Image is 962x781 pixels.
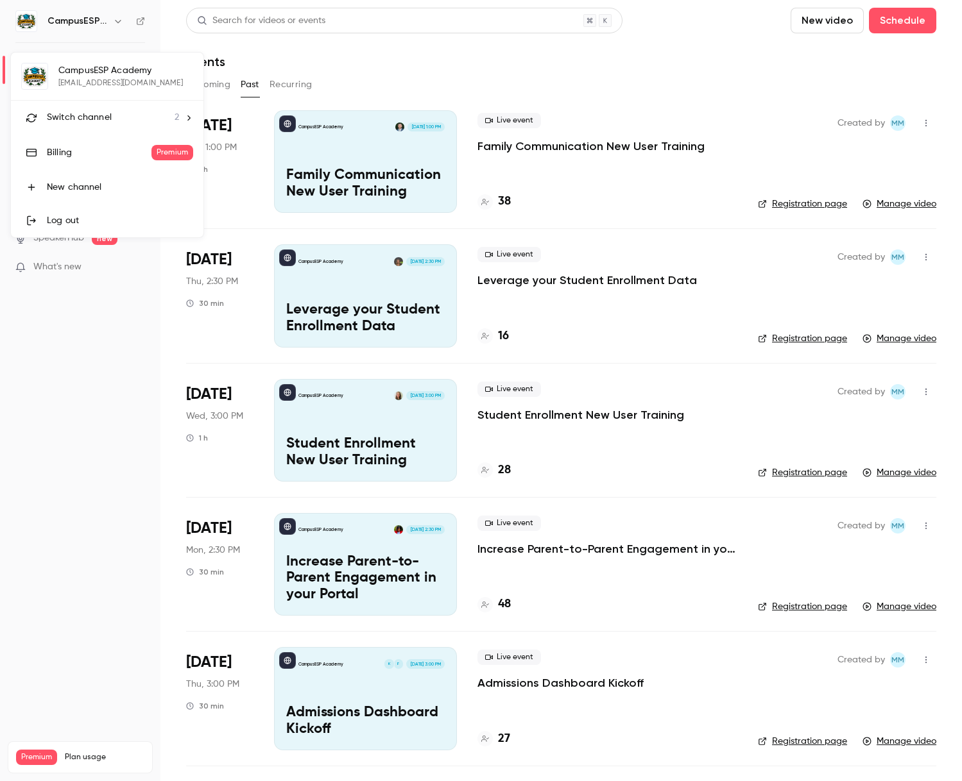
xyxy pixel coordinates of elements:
div: Billing [47,146,151,159]
div: New channel [47,181,193,194]
div: Log out [47,214,193,227]
span: Premium [151,145,193,160]
span: Switch channel [47,111,112,124]
span: 2 [175,111,179,124]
